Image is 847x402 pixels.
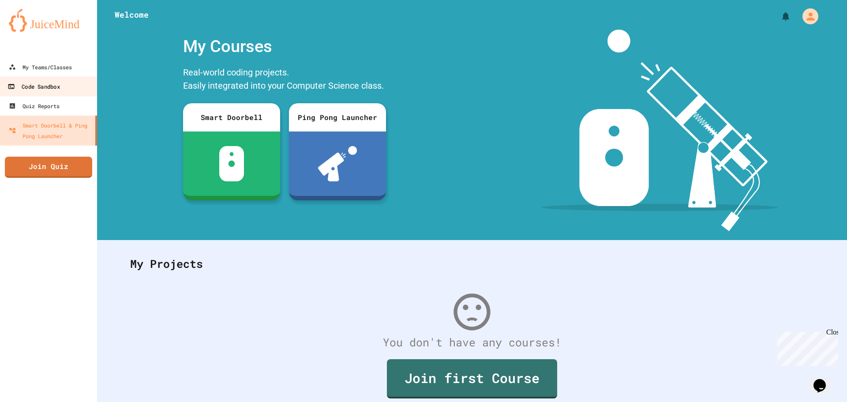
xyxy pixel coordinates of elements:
[9,120,92,141] div: Smart Doorbell & Ping Pong Launcher
[121,334,823,351] div: You don't have any courses!
[9,62,72,72] div: My Teams/Classes
[793,6,821,26] div: My Account
[289,103,386,131] div: Ping Pong Launcher
[541,30,778,231] img: banner-image-my-projects.png
[183,103,280,131] div: Smart Doorbell
[179,64,390,97] div: Real-world coding projects. Easily integrated into your Computer Science class.
[7,81,60,92] div: Code Sandbox
[774,328,838,366] iframe: chat widget
[9,9,88,32] img: logo-orange.svg
[121,247,823,281] div: My Projects
[219,146,244,181] img: sdb-white.svg
[9,101,60,111] div: Quiz Reports
[4,4,61,56] div: Chat with us now!Close
[5,157,92,178] a: Join Quiz
[387,359,557,398] a: Join first Course
[810,367,838,393] iframe: chat widget
[764,9,793,24] div: My Notifications
[179,30,390,64] div: My Courses
[318,146,357,181] img: ppl-with-ball.png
